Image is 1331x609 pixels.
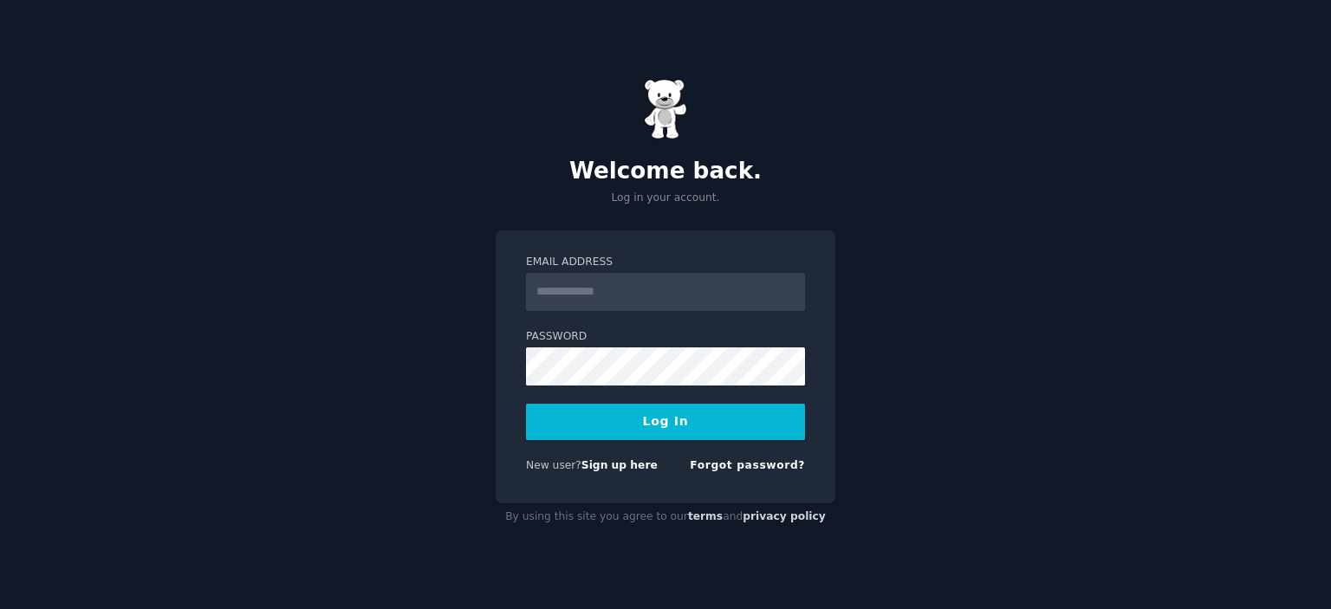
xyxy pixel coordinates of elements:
[526,404,805,440] button: Log In
[496,158,835,185] h2: Welcome back.
[688,510,723,522] a: terms
[496,503,835,531] div: By using this site you agree to our and
[526,329,805,345] label: Password
[581,459,658,471] a: Sign up here
[690,459,805,471] a: Forgot password?
[743,510,826,522] a: privacy policy
[526,255,805,270] label: Email Address
[496,191,835,206] p: Log in your account.
[644,79,687,139] img: Gummy Bear
[526,459,581,471] span: New user?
